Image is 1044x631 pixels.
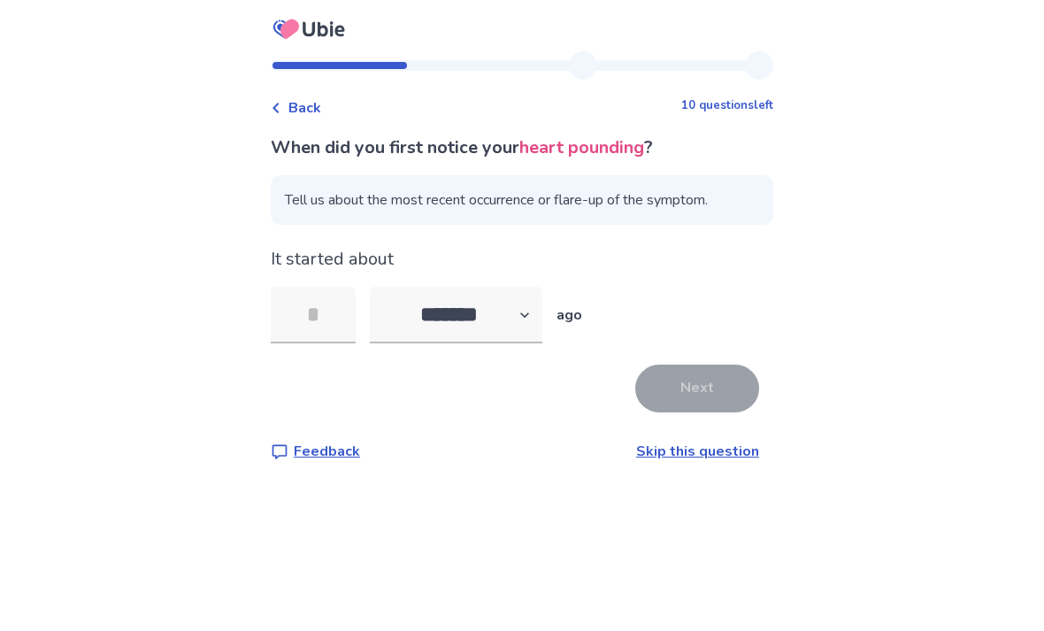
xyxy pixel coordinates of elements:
[294,441,360,462] p: Feedback
[635,365,759,412] button: Next
[636,442,759,461] a: Skip this question
[271,175,773,225] span: Tell us about the most recent occurrence or flare-up of the symptom.
[271,441,360,462] a: Feedback
[271,135,773,161] p: When did you first notice your ?
[288,97,321,119] span: Back
[271,246,773,273] p: It started about
[557,304,582,326] p: ago
[681,97,773,115] p: 10 questions left
[519,135,644,159] span: heart pounding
